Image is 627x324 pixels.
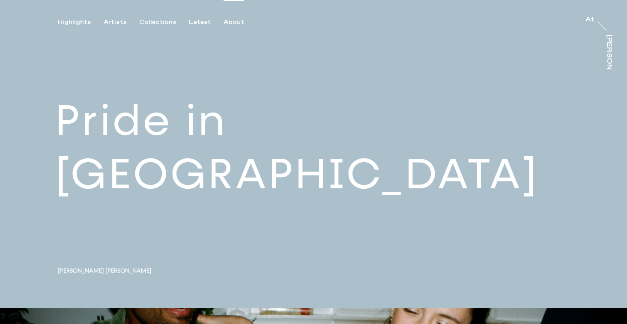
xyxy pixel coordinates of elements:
[189,18,224,26] button: Latest
[606,35,612,101] div: [PERSON_NAME]
[58,18,104,26] button: Highlights
[58,18,91,26] div: Highlights
[604,35,612,70] a: [PERSON_NAME]
[104,18,126,26] div: Artists
[189,18,211,26] div: Latest
[585,16,594,25] a: At
[139,18,176,26] div: Collections
[139,18,189,26] button: Collections
[224,18,257,26] button: About
[104,18,139,26] button: Artists
[224,18,244,26] div: About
